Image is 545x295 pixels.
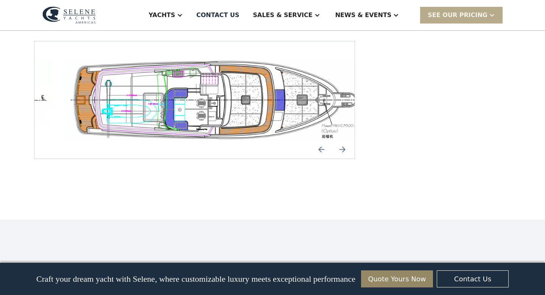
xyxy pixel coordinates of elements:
span: Tick the box below to receive occasional updates, exclusive offers, and VIP access via text message. [1,266,109,286]
p: Craft your dream yacht with Selene, where customizable luxury meets exceptional performance [36,274,355,284]
div: Contact US [196,11,240,20]
div: SEE Our Pricing [428,11,487,20]
img: logo [42,6,96,24]
a: open lightbox [65,60,373,141]
img: icon [312,140,330,158]
a: Quote Yours Now [361,270,433,287]
div: Sales & Service [253,11,312,20]
a: Contact Us [437,270,509,287]
div: News & EVENTS [335,11,392,20]
a: Previous slide [312,140,330,158]
div: SEE Our Pricing [420,7,503,23]
a: Next slide [333,140,352,158]
img: icon [333,140,352,158]
h2: Explore other models [34,262,511,279]
div: Yachts [149,11,175,20]
div: 1 / 3 [65,60,373,141]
